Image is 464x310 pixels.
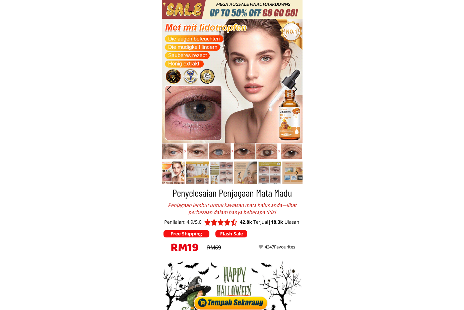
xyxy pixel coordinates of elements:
div: Penjagaan lembut untuk kawasan mata halus anda—lihat perbezaan dalam hanya beberapa titis! [167,202,297,216]
h3: Penyelesaian Penjagaan Mata Madu [163,185,301,200]
p: Free Shipping [163,230,209,237]
div: 4347Favourites [265,243,303,250]
p: Flash Sale [215,230,247,237]
div: RM69 [207,243,237,252]
h3: RM19 [171,239,212,259]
